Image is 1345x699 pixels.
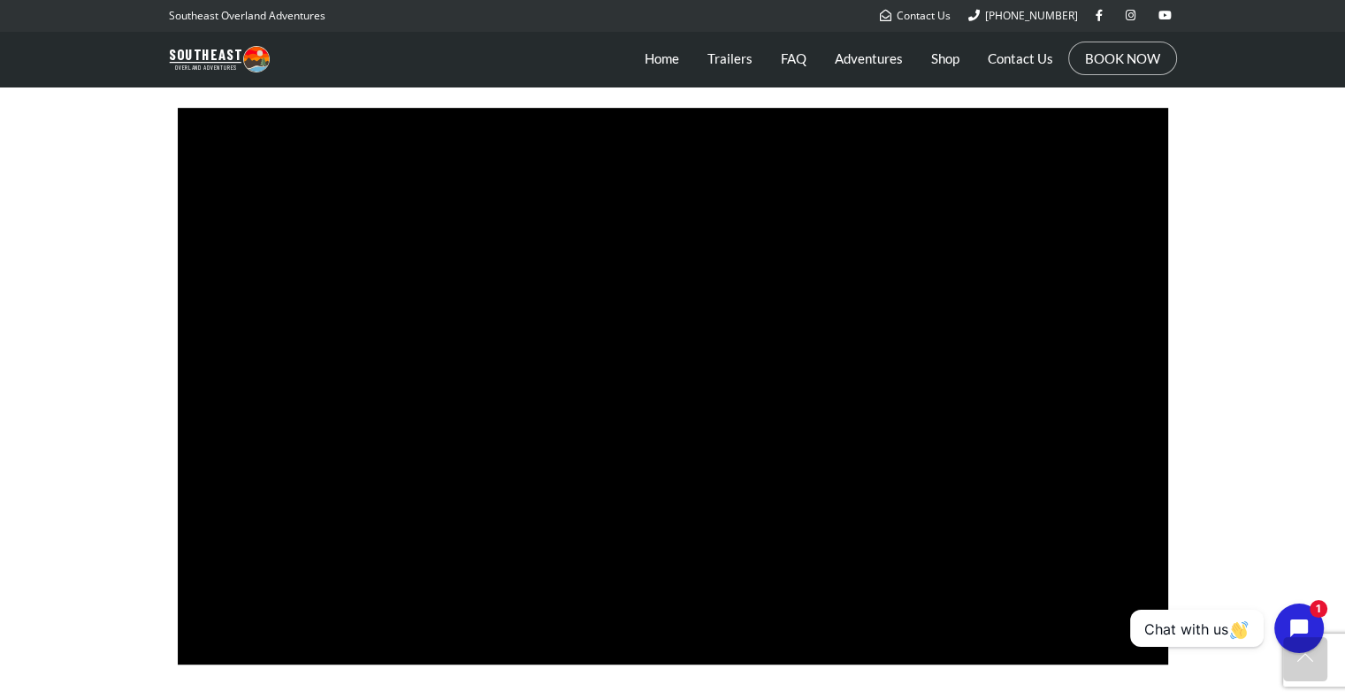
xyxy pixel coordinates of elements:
a: Contact Us [880,8,951,23]
iframe: S-Series S1 Overland Camper Trailer Walk-Through Tour | Explore Anywhere! [178,108,1168,665]
a: BOOK NOW [1085,49,1160,67]
img: Southeast Overland Adventures [169,46,270,72]
a: Adventures [835,36,903,80]
a: Shop [931,36,959,80]
a: Home [645,36,679,80]
span: [PHONE_NUMBER] [985,8,1078,23]
p: Southeast Overland Adventures [169,4,325,27]
a: Contact Us [988,36,1053,80]
a: FAQ [781,36,806,80]
a: [PHONE_NUMBER] [968,8,1078,23]
span: Contact Us [897,8,951,23]
a: Trailers [707,36,753,80]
